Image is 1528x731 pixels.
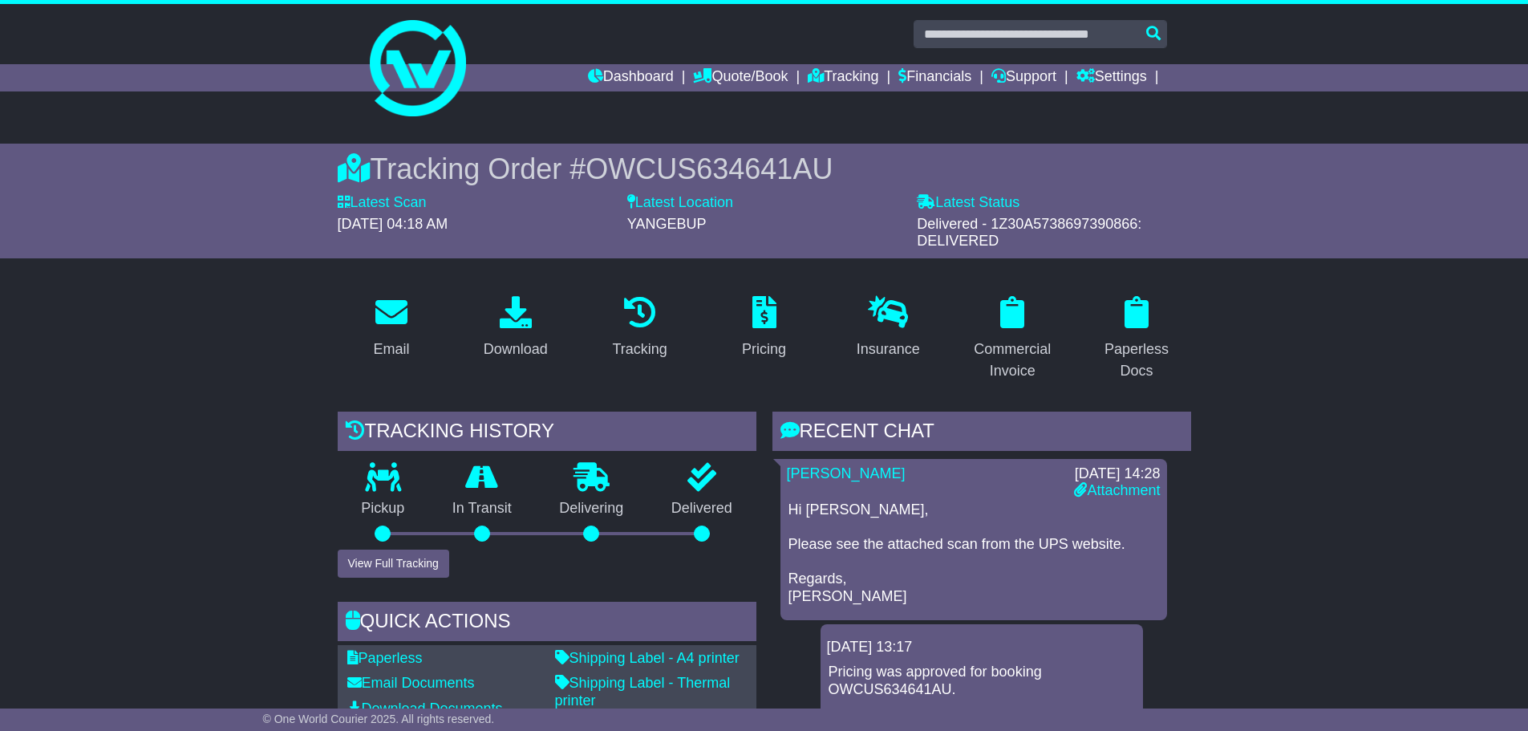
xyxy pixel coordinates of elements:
[959,290,1067,388] a: Commercial Invoice
[732,290,796,366] a: Pricing
[263,713,495,725] span: © One World Courier 2025. All rights reserved.
[586,152,833,185] span: OWCUS634641AU
[428,500,536,518] p: In Transit
[338,500,429,518] p: Pickup
[829,706,1135,724] p: Final price: $482.83.
[788,502,1159,606] p: Hi [PERSON_NAME], Please see the attached scan from the UPS website. Regards, [PERSON_NAME]
[338,602,756,645] div: Quick Actions
[473,290,558,366] a: Download
[338,152,1191,186] div: Tracking Order #
[742,339,786,360] div: Pricing
[808,64,878,91] a: Tracking
[627,216,707,232] span: YANGEBUP
[898,64,971,91] a: Financials
[347,701,503,717] a: Download Documents
[338,550,449,578] button: View Full Tracking
[555,650,740,666] a: Shipping Label - A4 printer
[829,664,1135,698] p: Pricing was approved for booking OWCUS634641AU.
[612,339,667,360] div: Tracking
[555,675,731,709] a: Shipping Label - Thermal printer
[1083,290,1191,388] a: Paperless Docs
[338,412,756,455] div: Tracking history
[602,290,677,366] a: Tracking
[338,194,427,212] label: Latest Scan
[917,216,1141,250] span: Delivered - 1Z30A5738697390866: DELIVERED
[969,339,1056,382] div: Commercial Invoice
[338,216,448,232] span: [DATE] 04:18 AM
[347,675,475,691] a: Email Documents
[857,339,920,360] div: Insurance
[693,64,788,91] a: Quote/Book
[772,412,1191,455] div: RECENT CHAT
[787,465,906,481] a: [PERSON_NAME]
[373,339,409,360] div: Email
[1076,64,1147,91] a: Settings
[627,194,733,212] label: Latest Location
[846,290,930,366] a: Insurance
[588,64,674,91] a: Dashboard
[991,64,1056,91] a: Support
[363,290,419,366] a: Email
[484,339,548,360] div: Download
[917,194,1019,212] label: Latest Status
[1074,465,1160,483] div: [DATE] 14:28
[647,500,756,518] p: Delivered
[536,500,648,518] p: Delivering
[347,650,423,666] a: Paperless
[1093,339,1181,382] div: Paperless Docs
[827,639,1137,656] div: [DATE] 13:17
[1074,482,1160,498] a: Attachment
